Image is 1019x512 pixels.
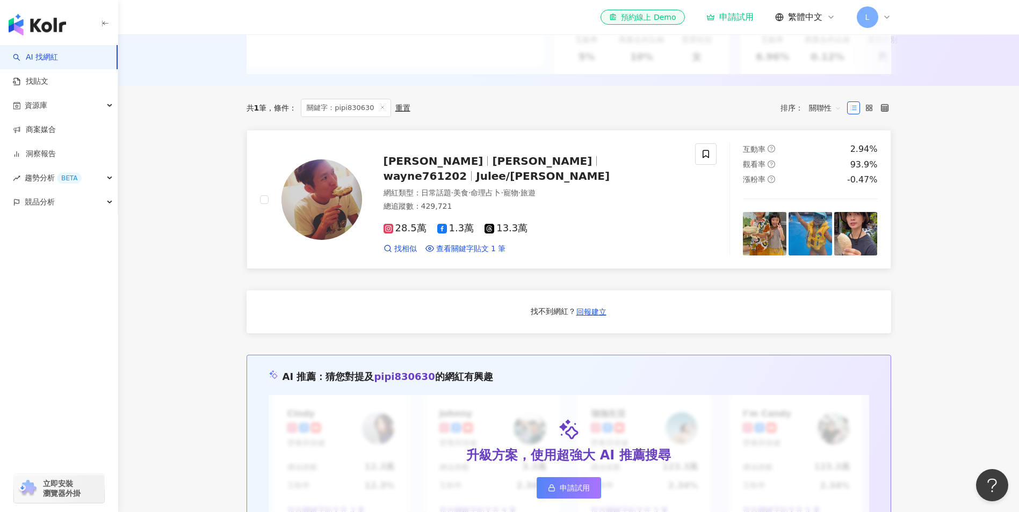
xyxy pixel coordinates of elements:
[471,188,501,197] span: 命理占卜
[247,130,891,269] a: KOL Avatar[PERSON_NAME][PERSON_NAME]wayne761202Julee/[PERSON_NAME]網紅類型：日常話題·美食·命理占卜·寵物·旅遊總追蹤數：429...
[576,308,606,316] span: 回報建立
[13,52,58,63] a: searchAI 找網紅
[503,188,518,197] span: 寵物
[466,447,670,465] div: 升級方案，使用超強大 AI 推薦搜尋
[976,469,1008,501] iframe: Help Scout Beacon - Open
[576,303,607,320] button: 回報建立
[13,76,48,87] a: 找貼文
[384,155,483,167] span: [PERSON_NAME]
[247,104,267,112] div: 共 筆
[25,93,47,118] span: 資源庫
[14,474,104,503] a: chrome extension立即安裝 瀏覽器外掛
[743,175,765,184] span: 漲粉率
[384,170,467,182] span: wayne761202
[789,212,832,255] img: post-image
[281,159,362,240] img: KOL Avatar
[706,12,754,23] a: 申請試用
[384,201,683,212] div: 總追蹤數 ： 429,721
[537,477,601,499] a: 申請試用
[13,174,20,182] span: rise
[609,12,676,23] div: 預約線上 Demo
[468,188,471,197] span: ·
[326,371,493,382] span: 猜您對提及 的網紅有興趣
[57,173,82,184] div: BETA
[501,188,503,197] span: ·
[518,188,521,197] span: ·
[768,145,775,152] span: question-circle
[436,244,506,254] span: 查看關鍵字貼文 1 筆
[395,104,410,112] div: 重置
[492,155,592,167] span: [PERSON_NAME]
[384,244,417,254] a: 找相似
[834,212,878,255] img: post-image
[521,188,536,197] span: 旅遊
[374,371,435,382] span: pipi830630
[847,174,878,186] div: -0.47%
[788,11,822,23] span: 繁體中文
[384,188,683,199] div: 網紅類型 ：
[394,244,417,254] span: 找相似
[17,480,38,497] img: chrome extension
[560,484,590,492] span: 申請試用
[451,188,453,197] span: ·
[768,160,775,168] span: question-circle
[254,104,259,112] span: 1
[768,175,775,183] span: question-circle
[25,166,82,190] span: 趨勢分析
[13,125,56,135] a: 商案媒合
[476,170,610,182] span: Julee/[PERSON_NAME]
[485,223,527,234] span: 13.3萬
[266,104,297,112] span: 條件 ：
[301,99,391,117] span: 關鍵字：pipi830630
[13,149,56,159] a: 洞察報告
[743,145,765,153] span: 互動率
[850,159,878,171] div: 93.9%
[850,143,878,155] div: 2.94%
[421,188,451,197] span: 日常話題
[531,306,576,317] div: 找不到網紅？
[437,223,474,234] span: 1.3萬
[743,212,786,255] img: post-image
[9,14,66,35] img: logo
[453,188,468,197] span: 美食
[601,10,684,25] a: 預約線上 Demo
[283,370,493,383] div: AI 推薦 ：
[780,99,847,116] div: 排序：
[43,479,81,498] span: 立即安裝 瀏覽器外掛
[25,190,55,214] span: 競品分析
[384,223,427,234] span: 28.5萬
[809,99,841,116] span: 關聯性
[743,160,765,169] span: 觀看率
[425,244,506,254] a: 查看關鍵字貼文 1 筆
[865,11,870,23] span: L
